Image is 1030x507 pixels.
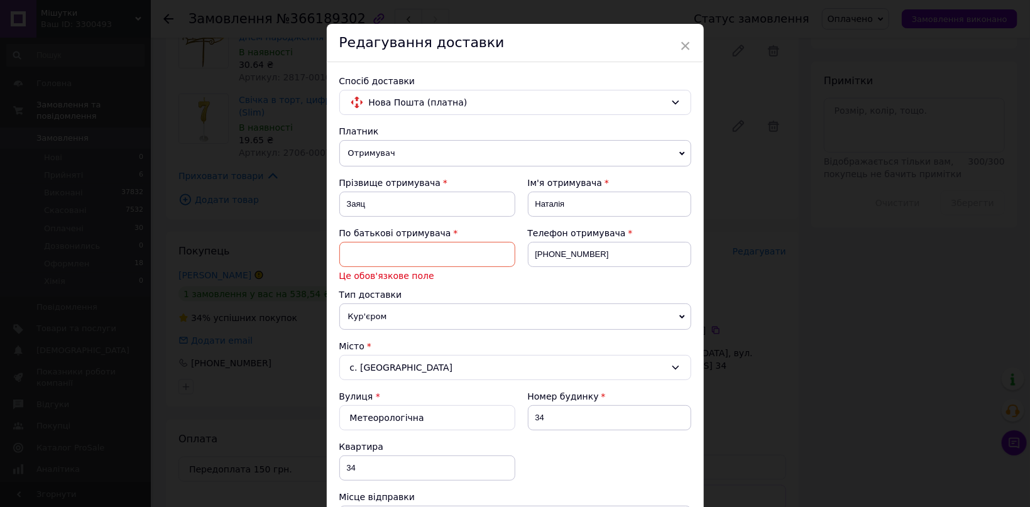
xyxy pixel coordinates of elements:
[339,140,691,166] span: Отримувач
[339,391,373,401] label: Вулиця
[339,290,402,300] span: Тип доставки
[339,340,691,352] div: Місто
[339,442,383,452] span: Квартира
[339,228,451,238] span: По батькові отримувача
[528,228,626,238] span: Телефон отримувача
[339,126,379,136] span: Платник
[528,178,603,188] span: Ім'я отримувача
[339,270,515,282] span: Це обов'язкове поле
[339,75,691,87] div: Спосіб доставки
[680,35,691,57] span: ×
[369,95,666,109] span: Нова Пошта (платна)
[528,242,691,267] input: +380
[327,24,704,62] div: Редагування доставки
[528,391,599,401] span: Номер будинку
[339,303,691,330] span: Кур'єром
[339,355,691,380] div: с. [GEOGRAPHIC_DATA]
[339,178,441,188] span: Прізвище отримувача
[339,492,415,502] span: Місце відправки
